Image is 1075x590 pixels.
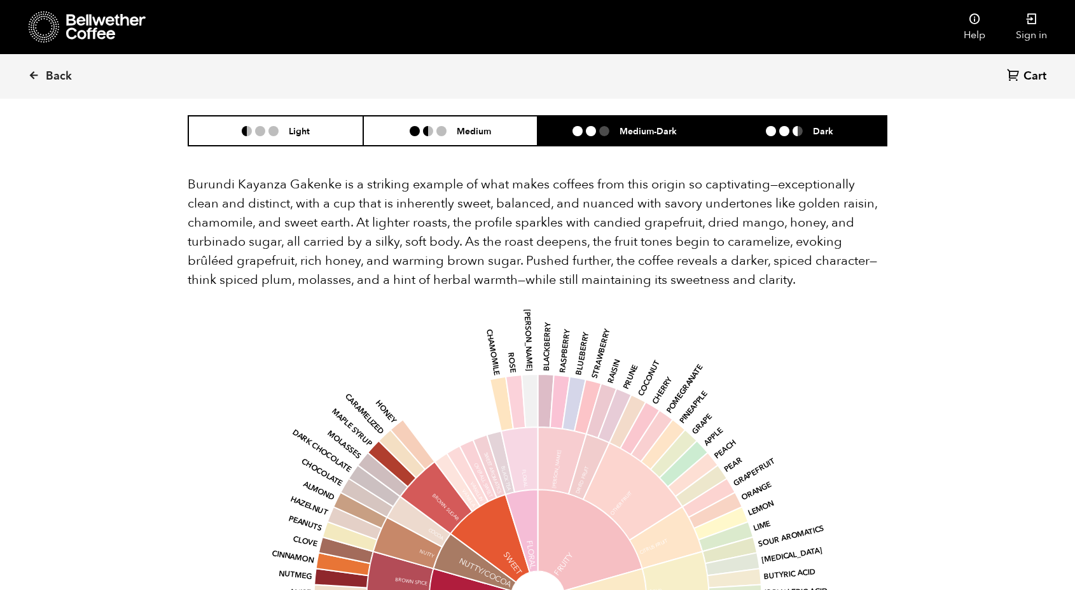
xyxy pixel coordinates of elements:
[1023,69,1046,84] span: Cart
[457,125,491,136] h6: Medium
[188,175,887,290] p: Burundi Kayanza Gakenke is a striking example of what makes coffees from this origin so captivati...
[188,80,421,99] h2: Flavor
[1007,68,1050,85] a: Cart
[813,125,833,136] h6: Dark
[620,125,677,136] h6: Medium-Dark
[46,69,72,84] span: Back
[289,125,310,136] h6: Light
